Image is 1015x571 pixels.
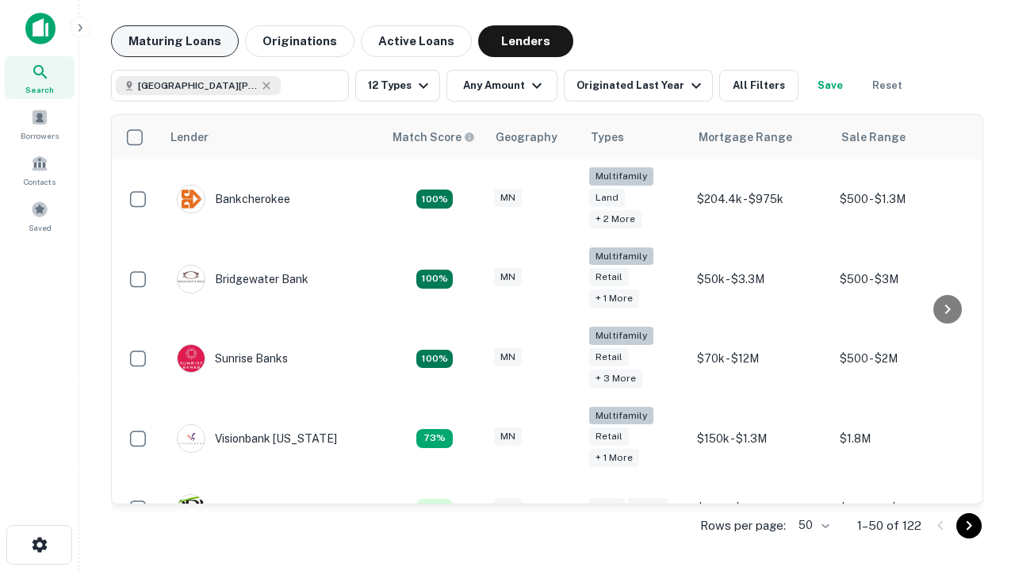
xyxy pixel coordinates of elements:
div: Matching Properties: 10, hasApolloMatch: undefined [416,499,453,518]
div: Multifamily [589,167,653,186]
td: $394.7k - $3.6M [832,478,975,538]
button: Lenders [478,25,573,57]
button: Save your search to get updates of matches that match your search criteria. [805,70,856,102]
div: MN [494,427,522,446]
th: Geography [486,115,581,159]
div: Mortgage Range [699,128,792,147]
div: + 2 more [589,210,642,228]
span: Borrowers [21,129,59,142]
img: picture [178,495,205,522]
img: picture [178,186,205,213]
span: Search [25,83,54,96]
a: Borrowers [5,102,75,145]
td: $50k - $3.3M [689,240,832,320]
button: Maturing Loans [111,25,239,57]
th: Sale Range [832,115,975,159]
div: Retail [589,268,629,286]
a: Saved [5,194,75,237]
div: Retail [589,348,629,366]
img: picture [178,266,205,293]
button: Any Amount [446,70,557,102]
div: + 3 more [589,370,642,388]
iframe: Chat Widget [936,393,1015,469]
div: MN [494,268,522,286]
div: MN [494,189,522,207]
div: MN [494,348,522,366]
a: Search [5,56,75,99]
div: Matching Properties: 19, hasApolloMatch: undefined [416,190,453,209]
th: Types [581,115,689,159]
th: Lender [161,115,383,159]
button: Go to next page [956,513,982,538]
td: $70k - $12M [689,319,832,399]
div: Capitalize uses an advanced AI algorithm to match your search with the best lender. The match sco... [393,128,475,146]
div: Bridgewater Bank [177,265,308,293]
button: Originated Last Year [564,70,713,102]
td: $500 - $3M [832,240,975,320]
div: Visionbank [US_STATE] [177,424,337,453]
div: Multifamily [589,407,653,425]
div: Lender [170,128,209,147]
div: Bankcherokee [177,185,290,213]
a: Contacts [5,148,75,191]
h6: Match Score [393,128,472,146]
div: + 1 more [589,289,639,308]
div: Geography [496,128,557,147]
div: MN [494,498,522,516]
td: $500 - $1.3M [832,159,975,240]
div: Multifamily [589,247,653,266]
button: Active Loans [361,25,472,57]
button: Originations [245,25,354,57]
div: Types [591,128,624,147]
div: 50 [792,514,832,537]
div: Land [589,498,625,516]
div: Matching Properties: 32, hasApolloMatch: undefined [416,350,453,369]
div: Originated Last Year [576,76,706,95]
button: 12 Types [355,70,440,102]
div: Matching Properties: 22, hasApolloMatch: undefined [416,270,453,289]
p: Rows per page: [700,516,786,535]
button: All Filters [719,70,799,102]
img: capitalize-icon.png [25,13,56,44]
span: Saved [29,221,52,234]
td: $3.1M - $16.1M [689,478,832,538]
div: Multifamily [589,327,653,345]
div: Matching Properties: 13, hasApolloMatch: undefined [416,429,453,448]
img: picture [178,425,205,452]
th: Capitalize uses an advanced AI algorithm to match your search with the best lender. The match sco... [383,115,486,159]
div: [GEOGRAPHIC_DATA] [177,494,332,523]
p: 1–50 of 122 [857,516,921,535]
td: $150k - $1.3M [689,399,832,479]
button: Reset [862,70,913,102]
span: [GEOGRAPHIC_DATA][PERSON_NAME], [GEOGRAPHIC_DATA], [GEOGRAPHIC_DATA] [138,79,257,93]
div: Land [589,189,625,207]
div: Sale Range [841,128,906,147]
td: $1.8M [832,399,975,479]
img: picture [178,345,205,372]
div: Retail [628,498,668,516]
th: Mortgage Range [689,115,832,159]
td: $204.4k - $975k [689,159,832,240]
div: + 1 more [589,449,639,467]
div: Retail [589,427,629,446]
div: Sunrise Banks [177,344,288,373]
td: $500 - $2M [832,319,975,399]
span: Contacts [24,175,56,188]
